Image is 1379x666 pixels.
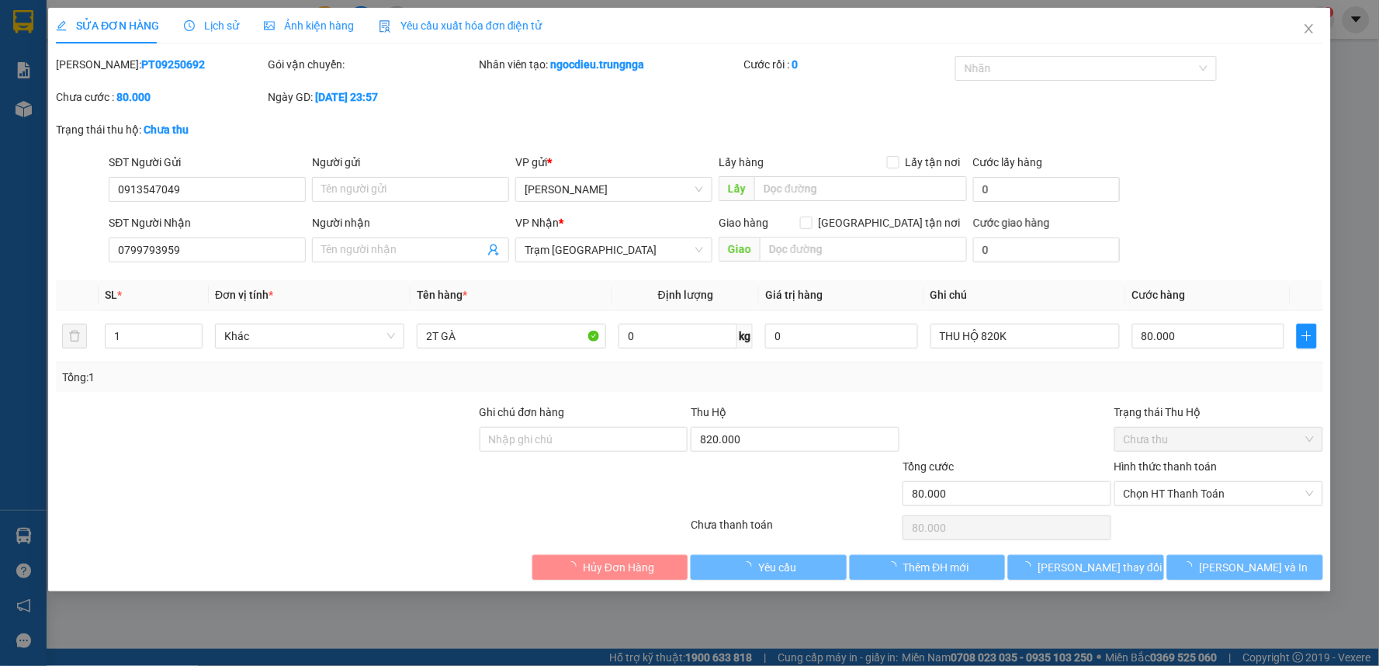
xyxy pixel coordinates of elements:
[56,121,317,138] div: Trạng thái thu hộ:
[8,66,107,83] li: VP [PERSON_NAME]
[184,20,195,31] span: clock-circle
[719,156,764,168] span: Lấy hàng
[551,58,645,71] b: ngocdieu.trungnga
[379,19,542,32] span: Yêu cầu xuất hóa đơn điện tử
[1021,561,1038,572] span: loading
[1132,289,1186,301] span: Cước hàng
[312,154,509,171] div: Người gửi
[1124,428,1314,451] span: Chưa thu
[215,289,273,301] span: Đơn vị tính
[8,85,102,132] b: T1 [PERSON_NAME], P Phú Thuỷ
[924,280,1126,310] th: Ghi chú
[755,176,968,201] input: Dọc đường
[264,19,354,32] span: Ảnh kiện hàng
[141,58,205,71] b: PT09250692
[116,91,151,103] b: 80.000
[744,56,953,73] div: Cước rồi :
[1114,404,1323,421] div: Trạng thái Thu Hộ
[312,214,509,231] div: Người nhận
[268,88,476,106] div: Ngày GD:
[56,19,159,32] span: SỬA ĐƠN HÀNG
[480,427,688,452] input: Ghi chú đơn hàng
[1167,555,1323,580] button: [PERSON_NAME] và In
[56,56,265,73] div: [PERSON_NAME]:
[973,238,1120,262] input: Cước giao hàng
[1200,559,1308,576] span: [PERSON_NAME] và In
[719,176,755,201] span: Lấy
[1303,23,1315,35] span: close
[973,177,1120,202] input: Cước lấy hàng
[109,154,306,171] div: SĐT Người Gửi
[525,238,704,262] span: Trạm Sài Gòn
[1114,460,1218,473] label: Hình thức thanh toán
[1124,482,1314,505] span: Chọn HT Thanh Toán
[144,123,189,136] b: Chưa thu
[741,561,758,572] span: loading
[480,406,565,418] label: Ghi chú đơn hàng
[1287,8,1331,51] button: Close
[850,555,1006,580] button: Thêm ĐH mới
[758,559,796,576] span: Yêu cầu
[105,289,117,301] span: SL
[532,555,688,580] button: Hủy Đơn Hàng
[315,91,378,103] b: [DATE] 23:57
[516,217,560,229] span: VP Nhận
[886,561,903,572] span: loading
[8,86,19,97] span: environment
[62,369,532,386] div: Tổng: 1
[737,324,753,349] span: kg
[973,217,1050,229] label: Cước giao hàng
[184,19,239,32] span: Lịch sử
[8,8,62,62] img: logo.jpg
[1009,555,1165,580] button: [PERSON_NAME] thay đổi
[1298,330,1315,342] span: plus
[107,66,206,117] li: VP Trạm [GEOGRAPHIC_DATA]
[583,559,654,576] span: Hủy Đơn Hàng
[516,154,713,171] div: VP gửi
[417,289,467,301] span: Tên hàng
[691,406,726,418] span: Thu Hộ
[1038,559,1162,576] span: [PERSON_NAME] thay đổi
[1297,324,1316,349] button: plus
[903,460,954,473] span: Tổng cước
[792,58,799,71] b: 0
[488,244,501,256] span: user-add
[264,20,275,31] span: picture
[973,156,1043,168] label: Cước lấy hàng
[689,516,901,543] div: Chưa thanh toán
[930,324,1120,349] input: Ghi Chú
[379,20,391,33] img: icon
[109,214,306,231] div: SĐT Người Nhận
[691,555,847,580] button: Yêu cầu
[658,289,713,301] span: Định lượng
[480,56,741,73] div: Nhân viên tạo:
[761,237,968,262] input: Dọc đường
[719,217,769,229] span: Giao hàng
[903,559,969,576] span: Thêm ĐH mới
[56,88,265,106] div: Chưa cước :
[525,178,704,201] span: Phan Thiết
[813,214,967,231] span: [GEOGRAPHIC_DATA] tận nơi
[719,237,761,262] span: Giao
[56,20,67,31] span: edit
[224,324,395,348] span: Khác
[1183,561,1200,572] span: loading
[899,154,967,171] span: Lấy tận nơi
[8,8,225,37] li: Trung Nga
[268,56,476,73] div: Gói vận chuyển:
[566,561,583,572] span: loading
[62,324,87,349] button: delete
[765,289,823,301] span: Giá trị hàng
[417,324,606,349] input: VD: Bàn, Ghế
